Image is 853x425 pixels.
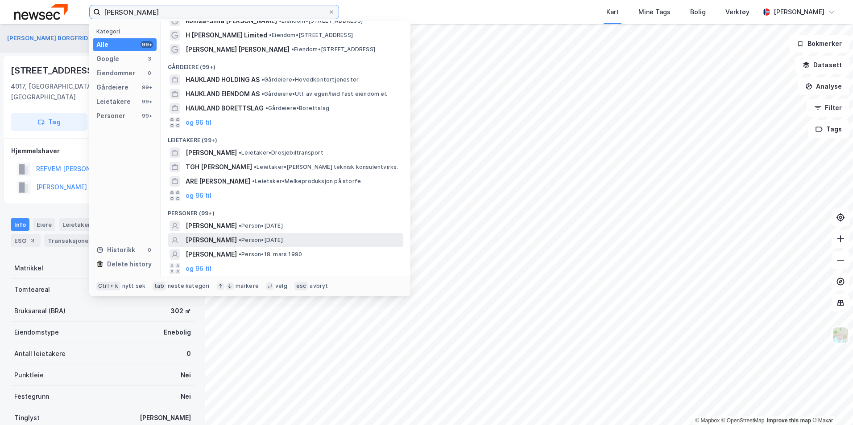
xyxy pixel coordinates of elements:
div: Enebolig [164,327,191,338]
span: • [261,76,264,83]
span: Gårdeiere • Borettslag [265,105,329,112]
span: H [PERSON_NAME] Limited [186,30,267,41]
span: Person • 18. mars 1990 [239,251,302,258]
div: Kart [606,7,619,17]
div: 0 [146,69,153,77]
div: Kategori [96,28,157,35]
div: Leietakere (99+) [161,130,410,146]
div: 3 [28,236,37,245]
span: Person • [DATE] [239,237,283,244]
button: [PERSON_NAME] BORGFRID [7,34,90,43]
span: • [265,105,268,111]
div: Mine Tags [638,7,671,17]
div: 3 [146,55,153,62]
span: Person • [DATE] [239,222,283,229]
div: Delete history [107,259,152,270]
div: [PERSON_NAME] [774,7,824,17]
button: Filter [807,99,849,117]
div: Bruksareal (BRA) [14,306,66,316]
span: Gårdeiere • Utl. av egen/leid fast eiendom el. [261,90,387,98]
div: Nei [181,370,191,380]
span: HAUKLAND BORETTSLAG [186,103,264,114]
div: markere [236,282,259,290]
div: Eiere [33,218,55,231]
button: og 96 til [186,190,211,201]
iframe: Chat Widget [808,382,853,425]
div: Personer [96,110,125,121]
button: og 96 til [186,263,211,274]
span: Leietaker • [PERSON_NAME] teknisk konsulentvirks. [254,163,398,171]
div: Historikk [96,245,135,255]
span: Komsa-Smia [PERSON_NAME] [186,16,277,26]
div: Matrikkel [14,263,43,274]
a: Improve this map [767,417,811,424]
div: Eiendomstype [14,327,59,338]
span: • [239,149,241,156]
span: Eiendom • [STREET_ADDRESS] [291,46,375,53]
span: • [261,90,264,97]
button: Analyse [798,78,849,95]
div: Tomteareal [14,284,50,295]
div: 99+ [141,84,153,91]
span: Eiendom • [STREET_ADDRESS] [269,32,353,39]
span: ARE [PERSON_NAME] [186,176,250,187]
span: • [239,237,241,243]
div: Gårdeiere (99+) [161,57,410,73]
span: [PERSON_NAME] [186,221,237,231]
span: HAUKLAND HOLDING AS [186,74,260,85]
div: Nei [181,391,191,402]
div: Eiendommer [96,68,135,78]
button: Tags [808,120,849,138]
div: 0 [146,246,153,253]
div: 0 [186,348,191,359]
div: neste kategori [168,282,210,290]
div: Gårdeiere [96,82,128,93]
div: 302 ㎡ [170,306,191,316]
span: • [239,222,241,229]
img: Z [832,327,849,343]
div: Leietakere [59,218,98,231]
button: Tag [11,113,87,131]
div: tab [153,282,166,290]
div: nytt søk [122,282,146,290]
div: Leietakere [96,96,131,107]
div: Tinglyst [14,413,40,423]
div: Info [11,218,29,231]
button: Datasett [795,56,849,74]
span: TGH [PERSON_NAME] [186,162,252,172]
div: velg [275,282,287,290]
span: [PERSON_NAME] [186,235,237,245]
span: Leietaker • Drosjebiltransport [239,149,323,156]
span: • [239,251,241,257]
a: OpenStreetMap [721,417,765,424]
span: • [252,178,255,184]
div: Personer (99+) [161,203,410,219]
div: 99+ [141,112,153,119]
div: Kontrollprogram for chat [808,382,853,425]
div: ESG [11,234,41,247]
span: [PERSON_NAME] [186,249,237,260]
span: HAUKLAND EIENDOM AS [186,89,260,99]
div: 99+ [141,98,153,105]
div: avbryt [310,282,328,290]
div: Antall leietakere [14,348,66,359]
div: esc [294,282,308,290]
div: Alle [96,39,108,50]
input: Søk på adresse, matrikkel, gårdeiere, leietakere eller personer [100,5,328,19]
div: [PERSON_NAME] [140,413,191,423]
span: • [254,163,257,170]
div: [STREET_ADDRESS] [11,63,98,78]
a: Mapbox [695,417,720,424]
div: Festegrunn [14,391,49,402]
span: • [291,46,294,53]
span: Eiendom • [STREET_ADDRESS] [279,17,363,25]
div: Verktøy [725,7,749,17]
div: 4017, [GEOGRAPHIC_DATA], [GEOGRAPHIC_DATA] [11,81,125,102]
div: 99+ [141,41,153,48]
div: Bolig [690,7,706,17]
div: Hjemmelshaver [11,146,194,156]
span: [PERSON_NAME] [186,147,237,158]
button: Bokmerker [789,35,849,53]
span: Leietaker • Melkeproduksjon på storfe [252,178,361,185]
div: Punktleie [14,370,44,380]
